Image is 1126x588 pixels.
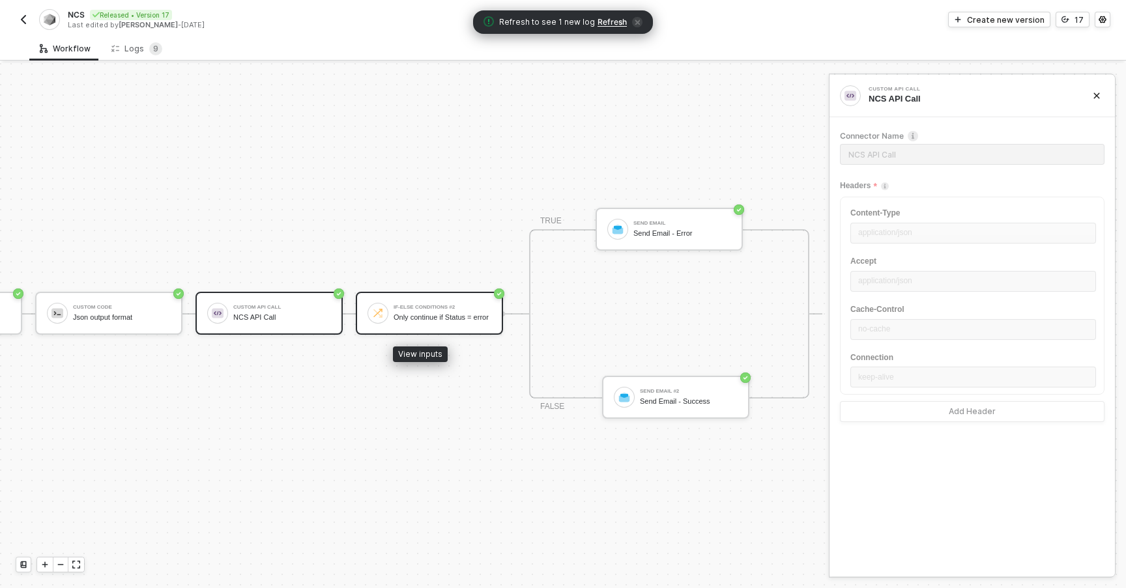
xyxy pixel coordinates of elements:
[72,561,80,568] span: icon-expand
[881,182,889,190] img: icon-info
[212,307,224,319] img: icon
[840,130,1104,141] label: Connector Name
[844,90,856,102] img: integration-icon
[153,44,158,53] span: 9
[618,391,630,403] img: icon
[372,307,384,319] img: icon
[44,14,55,25] img: integration-icon
[394,305,491,310] div: If-Else Conditions #2
[1093,92,1101,100] span: icon-close
[57,561,65,568] span: icon-minus
[1061,16,1069,23] span: icon-versioning
[16,12,31,27] button: back
[632,17,642,27] span: icon-close
[612,223,624,235] img: icon
[111,42,162,55] div: Logs
[954,16,962,23] span: icon-play
[1075,14,1084,25] div: 17
[633,229,731,238] div: Send Email - Error
[540,215,562,227] div: TRUE
[68,20,562,30] div: Last edited by - [DATE]
[119,20,178,29] span: [PERSON_NAME]
[41,561,49,568] span: icon-play
[233,313,331,322] div: NCS API Call
[869,87,1064,92] div: Custom API Call
[484,16,494,27] span: icon-exclamation
[13,288,23,299] span: icon-success-page
[499,16,595,29] span: Refresh to see 1 new log
[908,131,918,141] img: icon-info
[68,9,85,20] span: NCS
[840,178,877,194] span: Headers
[173,288,184,299] span: icon-success-page
[869,93,1072,105] div: NCS API Call
[949,406,996,417] div: Add Header
[640,389,738,394] div: Send Email #2
[494,288,504,299] span: icon-success-page
[51,307,63,319] img: icon
[640,397,738,406] div: Send Email - Success
[734,204,744,215] span: icon-success-page
[948,12,1050,27] button: Create new version
[540,400,564,413] div: FALSE
[40,44,91,54] div: Workflow
[840,401,1104,422] button: Add Header
[633,221,731,226] div: Send Email
[73,305,171,310] div: Custom Code
[334,288,344,299] span: icon-success-page
[394,313,491,322] div: Only continue if Status = error
[740,372,751,383] span: icon-success-page
[18,14,29,25] img: back
[233,305,331,310] div: Custom API Call
[90,10,172,20] div: Released • Version 17
[393,346,448,362] div: View inputs
[1056,12,1090,27] button: 17
[840,144,1104,165] input: Enter description
[1099,16,1106,23] span: icon-settings
[598,17,627,27] span: Refresh
[967,14,1045,25] div: Create new version
[149,42,162,55] sup: 9
[73,313,171,322] div: Json output format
